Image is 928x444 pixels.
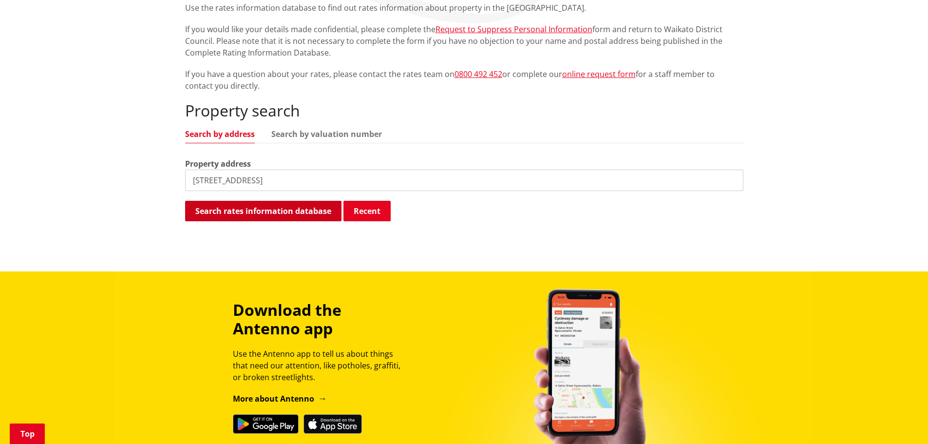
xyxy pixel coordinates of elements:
p: If you would like your details made confidential, please complete the form and return to Waikato ... [185,23,743,58]
p: If you have a question about your rates, please contact the rates team on or complete our for a s... [185,68,743,92]
h2: Property search [185,101,743,120]
input: e.g. Duke Street NGARUAWAHIA [185,170,743,191]
iframe: Messenger Launcher [883,403,918,438]
button: Recent [343,201,391,221]
a: Search by address [185,130,255,138]
a: Search by valuation number [271,130,382,138]
a: online request form [562,69,636,79]
a: 0800 492 452 [455,69,502,79]
img: Download on the App Store [303,414,362,434]
label: Property address [185,158,251,170]
p: Use the Antenno app to tell us about things that need our attention, like potholes, graffiti, or ... [233,348,409,383]
h3: Download the Antenno app [233,301,409,338]
button: Search rates information database [185,201,341,221]
img: Get it on Google Play [233,414,299,434]
a: Top [10,424,45,444]
p: Use the rates information database to find out rates information about property in the [GEOGRAPHI... [185,2,743,14]
a: More about Antenno [233,393,327,404]
a: Request to Suppress Personal Information [436,24,592,35]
